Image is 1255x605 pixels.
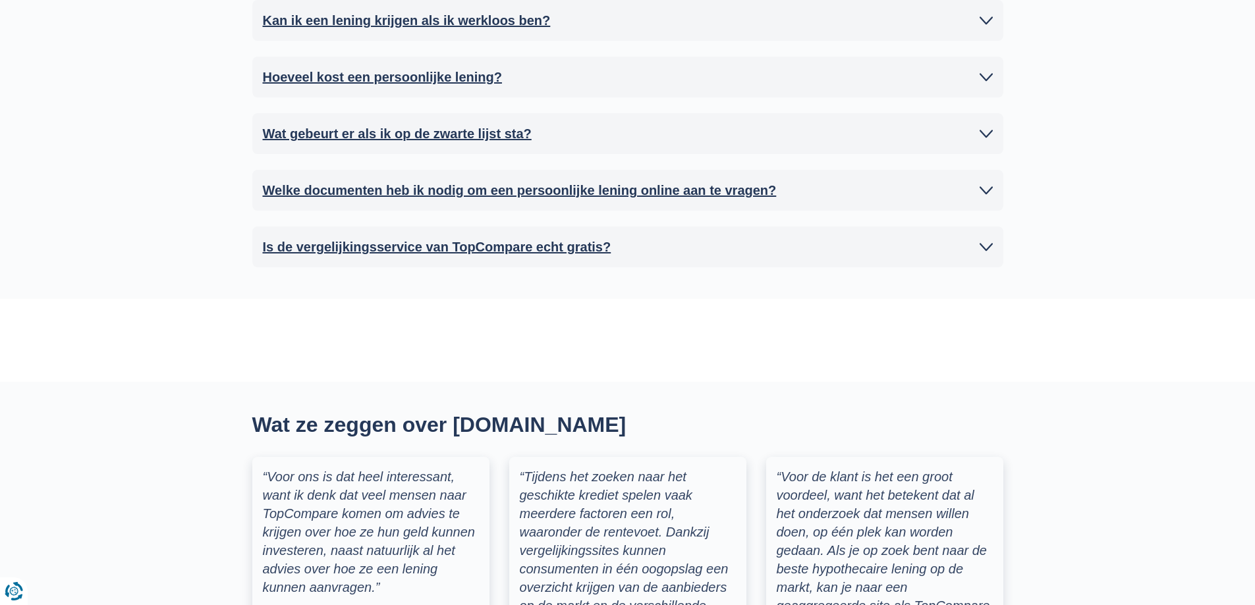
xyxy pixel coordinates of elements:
[263,180,777,200] h2: Welke documenten heb ik nodig om een persoonlijke lening online aan te vragen?
[263,237,611,257] h2: Is de vergelijkingsservice van TopCompare echt gratis?
[263,124,532,144] h2: Wat gebeurt er als ik op de zwarte lijst sta?
[263,124,993,144] a: Wat gebeurt er als ik op de zwarte lijst sta?
[263,180,993,200] a: Welke documenten heb ik nodig om een persoonlijke lening online aan te vragen?
[263,237,993,257] a: Is de vergelijkingsservice van TopCompare echt gratis?
[252,413,1003,436] h2: Wat ze zeggen over [DOMAIN_NAME]
[263,67,993,87] a: Hoeveel kost een persoonlijke lening?
[263,67,502,87] h2: Hoeveel kost een persoonlijke lening?
[263,467,479,596] div: “Voor ons is dat heel interessant, want ik denk dat veel mensen naar TopCompare komen om advies t...
[263,11,993,30] a: Kan ik een lening krijgen als ik werkloos ben?
[263,11,551,30] h2: Kan ik een lening krijgen als ik werkloos ben?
